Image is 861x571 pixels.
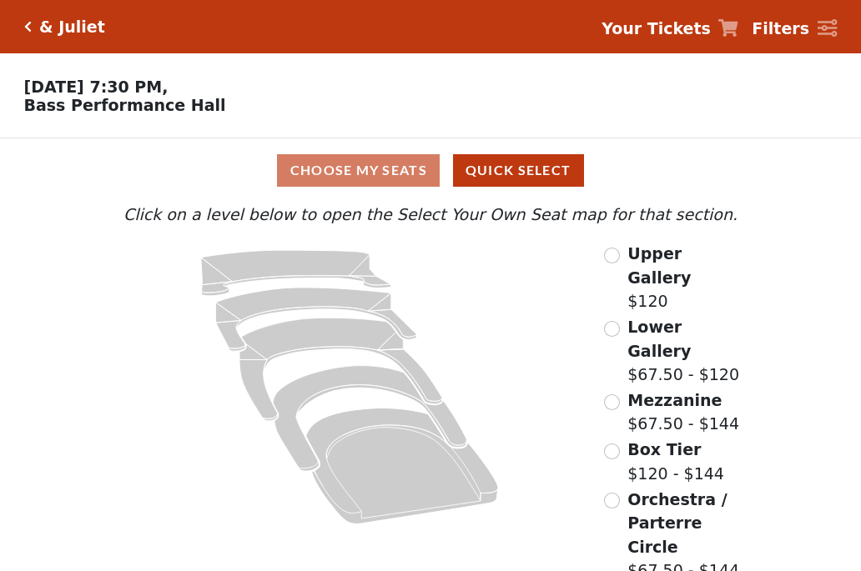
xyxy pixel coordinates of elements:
[627,438,724,485] label: $120 - $144
[39,18,105,37] h5: & Juliet
[119,203,742,227] p: Click on a level below to open the Select Your Own Seat map for that section.
[306,408,499,524] path: Orchestra / Parterre Circle - Seats Available: 36
[602,19,711,38] strong: Your Tickets
[627,318,691,360] span: Lower Gallery
[627,242,742,313] label: $120
[627,490,727,556] span: Orchestra / Parterre Circle
[627,244,691,287] span: Upper Gallery
[627,388,739,436] label: $67.50 - $144
[602,17,738,41] a: Your Tickets
[627,391,722,409] span: Mezzanine
[201,250,391,296] path: Upper Gallery - Seats Available: 163
[752,19,809,38] strong: Filters
[24,21,32,33] a: Click here to go back to filters
[627,440,701,458] span: Box Tier
[627,315,742,387] label: $67.50 - $120
[453,154,584,187] button: Quick Select
[752,17,837,41] a: Filters
[216,288,417,351] path: Lower Gallery - Seats Available: 97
